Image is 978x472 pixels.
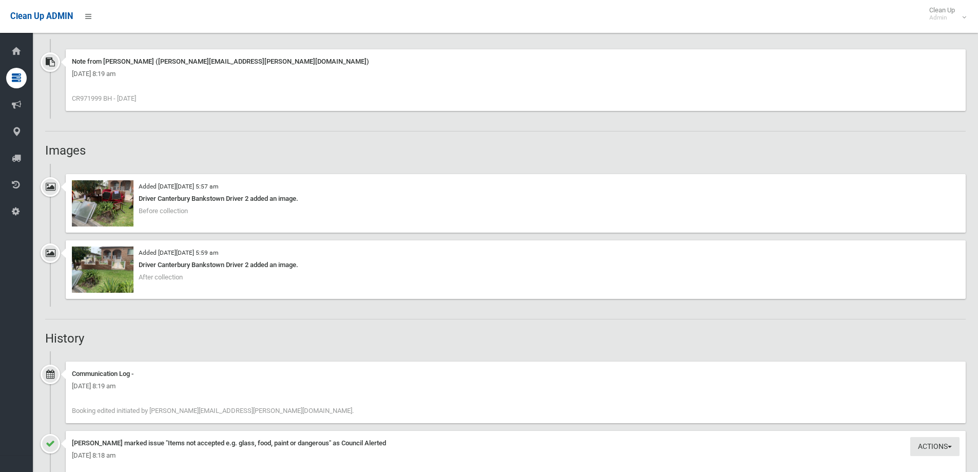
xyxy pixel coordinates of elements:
h2: History [45,332,966,345]
img: image.jpg [72,180,133,226]
div: [PERSON_NAME] marked issue "Items not accepted e.g. glass, food, paint or dangerous" as Council A... [72,437,960,449]
div: [DATE] 8:18 am [72,449,960,462]
div: [DATE] 8:19 am [72,380,960,392]
div: Note from [PERSON_NAME] ([PERSON_NAME][EMAIL_ADDRESS][PERSON_NAME][DOMAIN_NAME]) [72,55,960,68]
div: Communication Log - [72,368,960,380]
span: Clean Up ADMIN [10,11,73,21]
span: Booking edited initiated by [PERSON_NAME][EMAIL_ADDRESS][PERSON_NAME][DOMAIN_NAME]. [72,407,354,414]
button: Actions [910,437,960,456]
div: Driver Canterbury Bankstown Driver 2 added an image. [72,193,960,205]
small: Admin [929,14,955,22]
span: CR971999 BH - [DATE] [72,95,136,102]
span: After collection [139,273,183,281]
div: [DATE] 8:19 am [72,68,960,80]
h2: Images [45,144,966,157]
div: Driver Canterbury Bankstown Driver 2 added an image. [72,259,960,271]
h2: Notes [45,20,966,33]
img: image.jpg [72,247,133,293]
span: Clean Up [924,6,965,22]
small: Added [DATE][DATE] 5:59 am [139,249,218,256]
span: Before collection [139,207,188,215]
small: Added [DATE][DATE] 5:57 am [139,183,218,190]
